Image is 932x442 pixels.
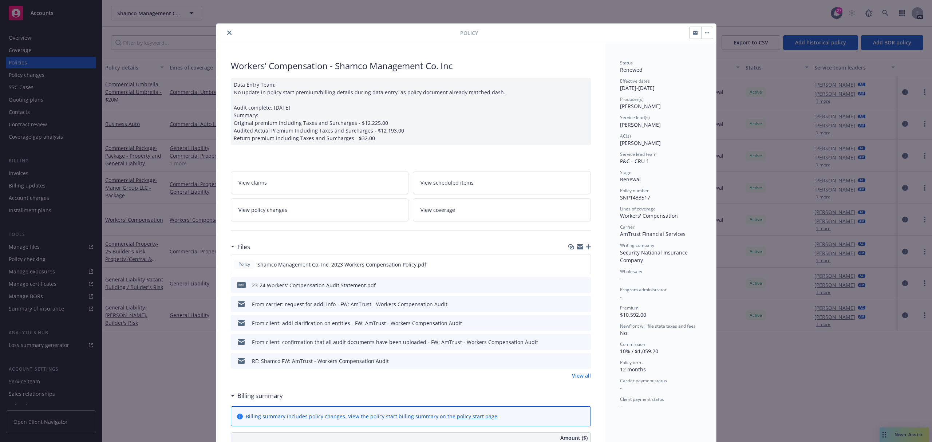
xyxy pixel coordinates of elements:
button: download file [570,357,576,365]
a: policy start page [457,413,497,420]
span: - [620,384,622,391]
span: [PERSON_NAME] [620,139,661,146]
button: preview file [581,281,588,289]
span: Security National Insurance Company [620,249,689,264]
a: View claims [231,171,409,194]
button: download file [570,281,576,289]
a: View all [572,372,591,379]
button: download file [570,338,576,346]
div: Billing summary includes policy changes. View the policy start billing summary on the . [246,413,499,420]
h3: Files [237,242,250,252]
button: preview file [581,261,588,268]
span: Commission [620,341,645,347]
span: - [620,403,622,410]
span: Carrier [620,224,635,230]
span: No [620,329,627,336]
span: Renewed [620,66,643,73]
span: Policy number [620,188,649,194]
span: - [620,293,622,300]
div: From client: addl clarification on entities - FW: AmTrust - Workers Compensation Audit [252,319,462,327]
div: From carrier: request for addl info - FW: AmTrust - Workers Compensation Audit [252,300,447,308]
span: Stage [620,169,632,175]
span: [PERSON_NAME] [620,121,661,128]
div: From client: confirmation that all audit documents have been uploaded - FW: AmTrust - Workers Com... [252,338,538,346]
span: Client payment status [620,396,664,402]
span: Amount ($) [560,434,588,442]
span: Policy [237,261,252,268]
span: - [620,275,622,282]
span: 12 months [620,366,646,373]
span: Program administrator [620,287,667,293]
button: download file [570,300,576,308]
button: preview file [581,300,588,308]
div: 23-24 Workers' Compensation Audit Statement.pdf [252,281,376,289]
span: Service lead(s) [620,114,650,121]
span: Policy term [620,359,643,366]
span: AmTrust Financial Services [620,230,686,237]
div: Workers' Compensation - Shamco Management Co. Inc [231,60,591,72]
a: View coverage [413,198,591,221]
button: close [225,28,234,37]
span: View scheduled items [420,179,474,186]
span: Service lead team [620,151,656,157]
div: Files [231,242,250,252]
div: Data Entry Team: No update in policy start premium/billing details during data entry. as policy d... [231,78,591,145]
span: View coverage [420,206,455,214]
h3: Billing summary [237,391,283,400]
span: Status [620,60,633,66]
span: [PERSON_NAME] [620,103,661,110]
span: P&C - CRU 1 [620,158,649,165]
span: AC(s) [620,133,631,139]
span: View policy changes [238,206,287,214]
a: View policy changes [231,198,409,221]
span: Premium [620,305,639,311]
span: Effective dates [620,78,650,84]
span: 10% / $1,059.20 [620,348,658,355]
span: Writing company [620,242,654,248]
span: SNP1433517 [620,194,650,201]
span: Carrier payment status [620,378,667,384]
button: preview file [581,338,588,346]
span: pdf [237,282,246,288]
div: RE: Shamco FW: AmTrust - Workers Compensation Audit [252,357,389,365]
button: download file [570,319,576,327]
span: Newfront will file state taxes and fees [620,323,696,329]
span: View claims [238,179,267,186]
span: Lines of coverage [620,206,656,212]
div: [DATE] - [DATE] [620,78,702,92]
span: Wholesaler [620,268,643,275]
button: download file [569,261,575,268]
span: Producer(s) [620,96,644,102]
button: preview file [581,357,588,365]
span: Renewal [620,176,641,183]
div: Workers' Compensation [620,212,702,220]
span: $10,592.00 [620,311,646,318]
div: Billing summary [231,391,283,400]
button: preview file [581,319,588,327]
a: View scheduled items [413,171,591,194]
span: Policy [460,29,478,37]
span: Shamco Management Co. Inc. 2023 Workers Compensation Policy.pdf [257,261,426,268]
